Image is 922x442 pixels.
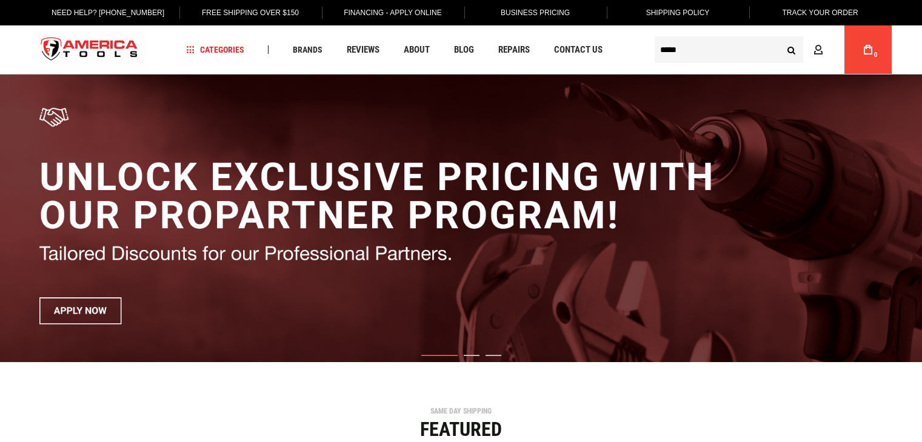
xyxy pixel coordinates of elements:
span: 0 [874,51,878,58]
a: Contact Us [549,42,608,58]
span: About [404,45,430,54]
span: Categories [186,45,244,54]
img: America Tools [31,27,149,73]
button: Search [780,38,803,61]
a: Categories [181,42,250,58]
span: Reviews [347,45,379,54]
a: About [398,42,435,58]
a: Reviews [341,42,385,58]
a: Blog [449,42,479,58]
span: Brands [293,45,322,54]
a: Brands [287,42,328,58]
a: store logo [31,27,149,73]
div: SAME DAY SHIPPING [28,407,895,415]
a: Repairs [493,42,535,58]
a: 0 [857,25,880,74]
span: Blog [454,45,474,54]
span: Contact Us [554,45,603,54]
span: Repairs [498,45,530,54]
div: Featured [28,420,895,439]
span: Shipping Policy [646,8,710,17]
